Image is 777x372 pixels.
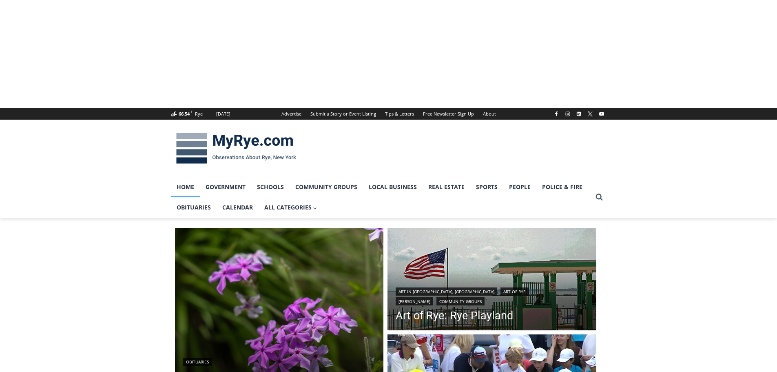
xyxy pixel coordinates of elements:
[418,108,478,120] a: Free Newsletter Sign Up
[387,228,596,333] img: (PHOTO: Rye Playland. Entrance onto Playland Beach at the Boardwalk. By JoAnn Cancro.)
[290,177,363,197] a: Community Groups
[563,109,573,119] a: Instagram
[396,310,588,322] a: Art of Rye: Rye Playland
[171,177,592,218] nav: Primary Navigation
[551,109,561,119] a: Facebook
[179,111,190,117] span: 66.54
[171,127,301,169] img: MyRye.com
[592,190,607,205] button: View Search Form
[536,177,588,197] a: Police & Fire
[470,177,503,197] a: Sports
[171,177,200,197] a: Home
[277,108,306,120] a: Advertise
[500,287,529,296] a: Art of Rye
[363,177,423,197] a: Local Business
[200,177,251,197] a: Government
[436,297,485,305] a: Community Groups
[216,110,230,118] div: [DATE]
[585,109,595,119] a: X
[381,108,418,120] a: Tips & Letters
[396,287,497,296] a: Art in [GEOGRAPHIC_DATA], [GEOGRAPHIC_DATA]
[259,197,323,218] a: All Categories
[251,177,290,197] a: Schools
[574,109,584,119] a: Linkedin
[423,177,470,197] a: Real Estate
[396,286,588,305] div: | | |
[387,228,596,333] a: Read More Art of Rye: Rye Playland
[597,109,607,119] a: YouTube
[396,297,433,305] a: [PERSON_NAME]
[306,108,381,120] a: Submit a Story or Event Listing
[503,177,536,197] a: People
[171,197,217,218] a: Obituaries
[191,109,193,114] span: F
[183,358,212,366] a: Obituaries
[195,110,203,118] div: Rye
[277,108,500,120] nav: Secondary Navigation
[478,108,500,120] a: About
[264,203,317,212] span: All Categories
[217,197,259,218] a: Calendar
